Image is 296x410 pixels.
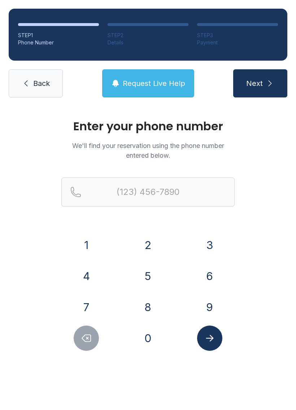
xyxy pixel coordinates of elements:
[18,39,99,46] div: Phone Number
[246,78,263,88] span: Next
[197,232,222,258] button: 3
[135,232,161,258] button: 2
[197,39,278,46] div: Payment
[197,32,278,39] div: STEP 3
[61,121,235,132] h1: Enter your phone number
[197,263,222,289] button: 6
[61,141,235,160] p: We'll find your reservation using the phone number entered below.
[135,263,161,289] button: 5
[74,232,99,258] button: 1
[135,295,161,320] button: 8
[197,295,222,320] button: 9
[108,32,188,39] div: STEP 2
[135,326,161,351] button: 0
[108,39,188,46] div: Details
[197,326,222,351] button: Submit lookup form
[74,326,99,351] button: Delete number
[61,178,235,206] input: Reservation phone number
[123,78,185,88] span: Request Live Help
[74,295,99,320] button: 7
[33,78,50,88] span: Back
[74,263,99,289] button: 4
[18,32,99,39] div: STEP 1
